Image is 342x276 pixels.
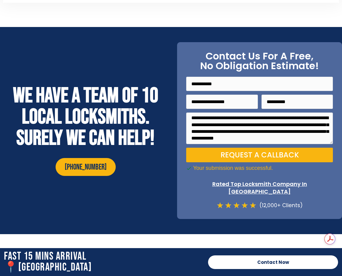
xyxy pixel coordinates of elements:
span: Request a Callback [221,151,299,159]
i: ★ [241,201,248,210]
h2: We have a team of 10 local locksmiths. Surely we can help! [3,85,168,149]
form: On Point Locksmith [186,77,333,171]
a: Contact Now [208,255,338,269]
i: ★ [233,201,240,210]
span: [PHONE_NUMBER] [65,163,107,172]
div: (12,000+ Clients) [256,201,303,210]
button: Request a Callback [186,148,333,162]
div: 5/5 [217,201,256,210]
p: Rated Top Locksmith Company In [GEOGRAPHIC_DATA] [186,180,333,195]
i: ★ [217,201,224,210]
div: Your submission was successful. [186,165,333,171]
i: ★ [225,201,232,210]
a: [PHONE_NUMBER] [56,158,116,176]
h2: Contact Us For A Free, No Obligation Estimate! [186,51,333,71]
span: Contact Now [257,260,289,264]
i: ★ [249,201,256,210]
h2: Fast 15 Mins Arrival 📍[GEOGRAPHIC_DATA] [4,251,202,273]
